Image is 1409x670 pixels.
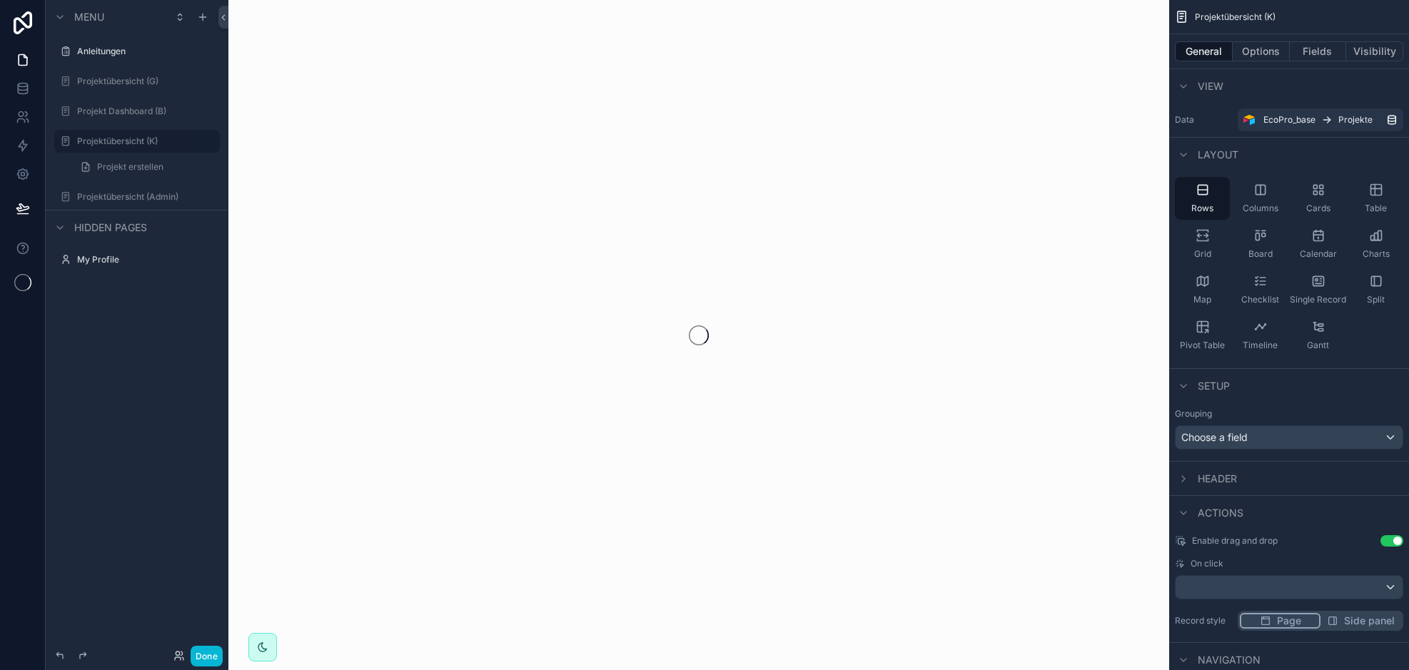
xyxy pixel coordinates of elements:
button: General [1175,41,1233,61]
button: Grid [1175,223,1230,265]
label: Projektübersicht (Admin) [77,191,217,203]
span: Side panel [1344,614,1395,628]
button: Timeline [1233,314,1288,357]
button: Fields [1290,41,1347,61]
button: Split [1348,268,1403,311]
button: Cards [1291,177,1345,220]
label: Projektübersicht (G) [77,76,217,87]
span: Timeline [1243,340,1278,351]
label: My Profile [77,254,217,265]
button: Choose a field [1175,425,1403,450]
img: Airtable Logo [1243,114,1255,126]
span: Map [1193,294,1211,305]
span: Single Record [1290,294,1346,305]
span: Columns [1243,203,1278,214]
div: Choose a field [1176,426,1403,449]
button: Map [1175,268,1230,311]
button: Visibility [1346,41,1403,61]
label: Projekt Dashboard (B) [77,106,217,117]
span: On click [1191,558,1223,569]
span: Menu [74,10,104,24]
span: Table [1365,203,1387,214]
span: Rows [1191,203,1213,214]
button: Gantt [1291,314,1345,357]
button: Rows [1175,177,1230,220]
button: Charts [1348,223,1403,265]
span: Board [1248,248,1273,260]
button: Pivot Table [1175,314,1230,357]
span: Page [1277,614,1301,628]
label: Data [1175,114,1232,126]
label: Grouping [1175,408,1212,420]
label: Anleitungen [77,46,217,57]
span: Gantt [1307,340,1329,351]
button: Done [191,646,223,666]
span: Checklist [1241,294,1279,305]
button: Options [1233,41,1290,61]
label: Projektübersicht (K) [77,136,211,147]
button: Table [1348,177,1403,220]
span: EcoPro_base [1263,114,1315,126]
span: Pivot Table [1180,340,1225,351]
button: Columns [1233,177,1288,220]
a: EcoPro_baseProjekte [1238,108,1403,131]
span: Hidden pages [74,220,147,235]
span: Actions [1198,506,1243,520]
label: Record style [1175,615,1232,626]
button: Board [1233,223,1288,265]
span: Enable drag and drop [1192,535,1278,547]
button: Single Record [1291,268,1345,311]
span: Calendar [1300,248,1337,260]
button: Calendar [1291,223,1345,265]
span: Layout [1198,148,1238,162]
span: Projekte [1338,114,1373,126]
span: Cards [1306,203,1330,214]
span: Header [1198,472,1237,486]
span: Grid [1194,248,1211,260]
span: Charts [1363,248,1390,260]
button: Checklist [1233,268,1288,311]
span: Setup [1198,379,1230,393]
span: Projektübersicht (K) [1195,11,1276,23]
span: Split [1367,294,1385,305]
span: View [1198,79,1223,93]
span: Projekt erstellen [97,161,163,173]
a: Projekt erstellen [71,156,220,178]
